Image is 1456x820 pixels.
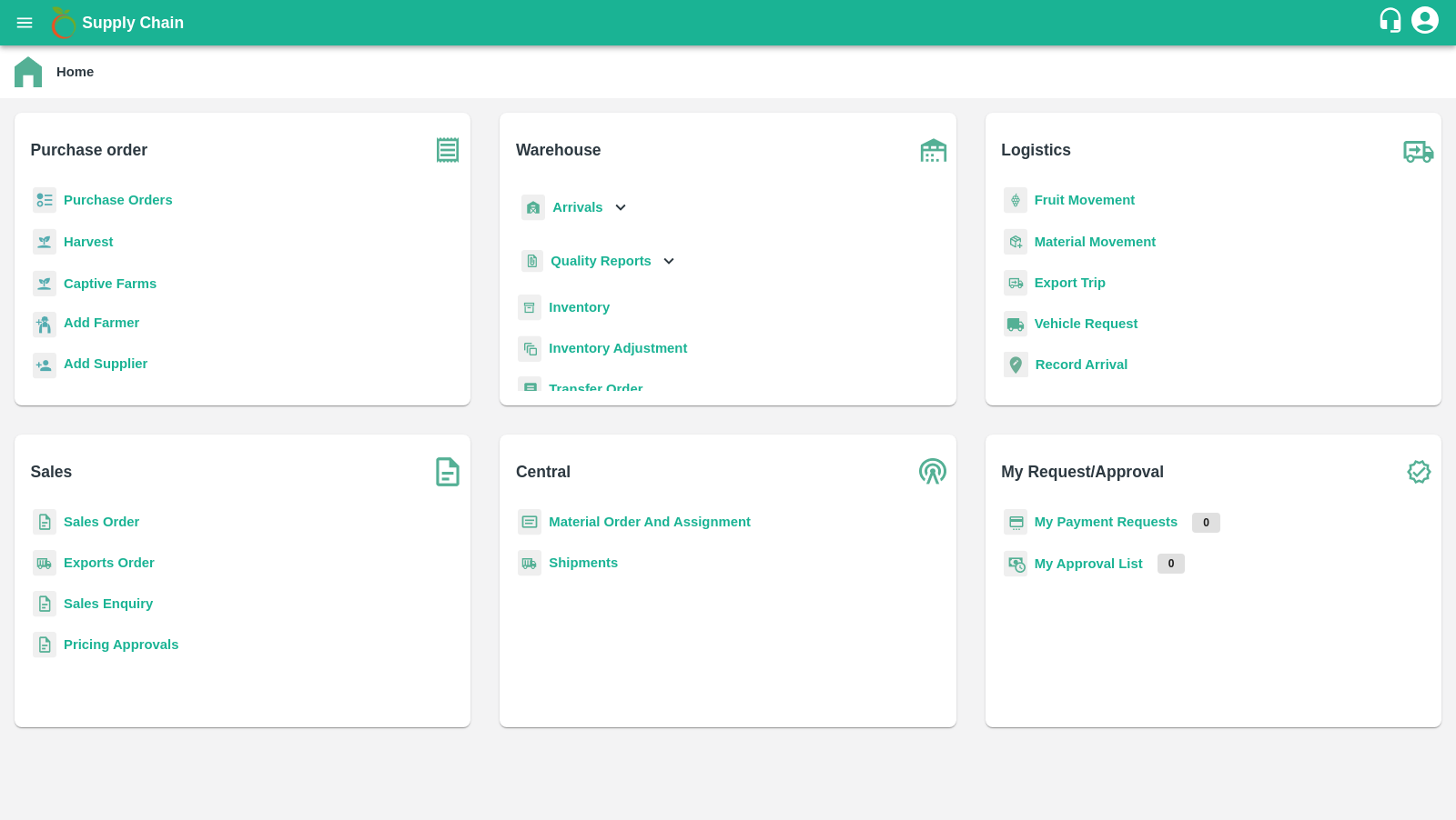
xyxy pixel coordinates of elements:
[33,353,56,379] img: supplier
[1004,311,1027,337] img: vehicle
[33,550,56,576] img: shipments
[516,459,571,485] b: Central
[64,276,157,291] a: Captive Farms
[549,300,610,315] a: Inventory
[518,509,541,535] img: centralMaterial
[15,56,42,87] img: home
[1036,357,1128,372] a: Record Arrival
[64,354,147,378] a: Add Supplier
[425,449,470,495] img: soSales
[1035,235,1157,249] a: Material Movement
[82,14,184,32] b: Supply Chain
[1396,449,1441,495] img: check
[551,254,652,268] b: Quality Reports
[33,187,56,214] img: reciept
[1035,193,1136,207] a: Fruit Movement
[64,315,139,330] b: Add Farmer
[549,382,642,396] a: Transfer Order
[911,449,956,495] img: central
[518,376,541,403] img: whTransfer
[33,312,56,338] img: farmer
[911,127,956,173] img: warehouse
[518,243,679,280] div: Quality Reports
[1158,554,1186,574] p: 0
[4,2,45,44] button: open drawer
[31,137,147,163] b: Purchase order
[33,270,56,297] img: harvest
[1004,509,1027,535] img: payment
[64,356,147,371] b: Add Supplier
[549,555,618,570] a: Shipments
[33,591,56,617] img: sales
[56,65,94,79] b: Home
[518,550,541,576] img: shipments
[1035,316,1138,331] a: Vehicle Request
[64,515,139,529] a: Sales Order
[1004,550,1027,577] img: approval
[552,200,602,215] b: Arrivals
[518,335,541,362] img: inventory
[518,295,541,321] img: whInventory
[518,187,631,228] div: Arrivals
[31,459,73,485] b: Sales
[64,193,173,207] a: Purchase Orders
[549,341,687,355] a: Inventory Adjustment
[1001,137,1071,163] b: Logistics
[33,509,56,535] img: sales
[1396,127,1441,173] img: truck
[64,235,113,249] a: Harvest
[1377,6,1409,39] div: customer-support
[64,313,139,337] a: Add Farmer
[33,228,56,255] img: harvest
[1035,275,1106,290] a: Export Trip
[1004,228,1027,255] img: material
[82,10,1377,35] a: Supply Chain
[516,137,602,163] b: Warehouse
[64,555,155,570] a: Exports Order
[45,5,82,41] img: logo
[64,637,178,652] a: Pricing Approvals
[1035,556,1143,571] a: My Approval List
[1004,270,1027,296] img: delivery
[521,250,543,273] img: qualityReport
[1004,187,1027,214] img: fruit
[1035,515,1178,529] a: My Payment Requests
[1192,513,1220,533] p: 0
[549,515,751,529] a: Material Order And Assignment
[33,632,56,658] img: sales
[1001,459,1164,485] b: My Request/Approval
[1004,352,1028,377] img: recordArrival
[425,127,470,173] img: purchase
[521,195,545,221] img: whArrival
[1409,4,1441,42] div: account of current user
[64,596,153,611] a: Sales Enquiry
